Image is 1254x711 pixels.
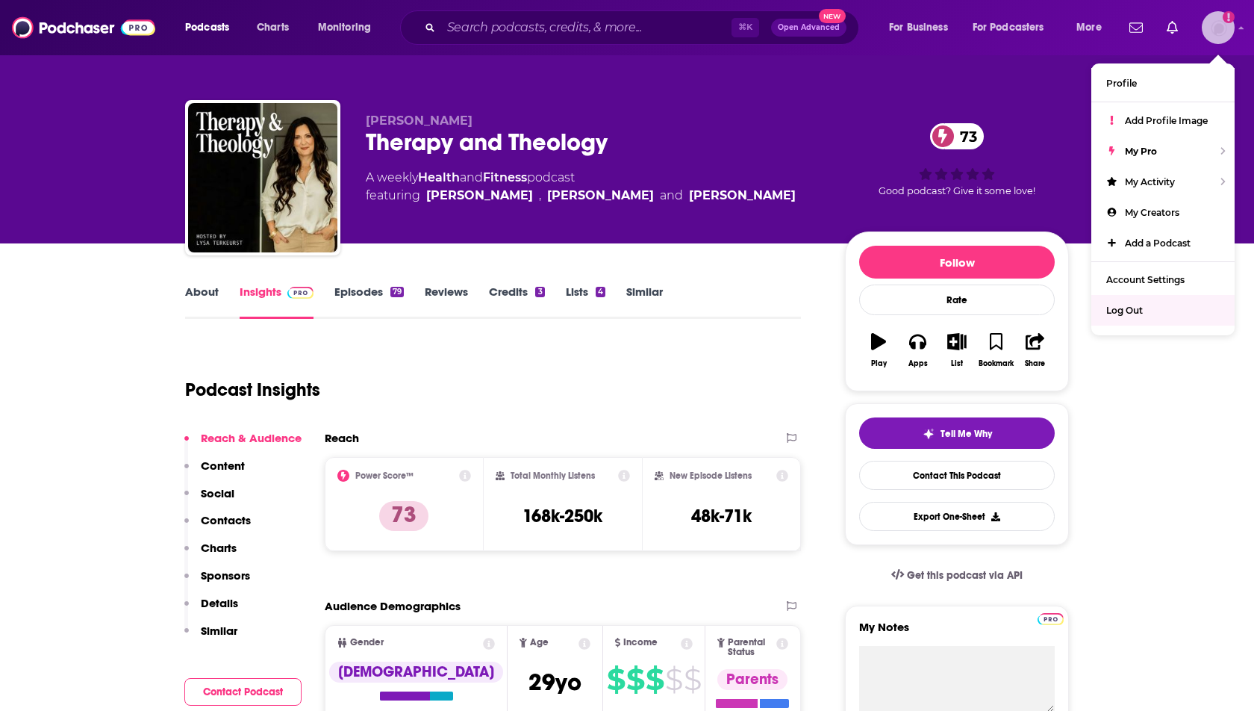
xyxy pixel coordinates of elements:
[859,323,898,377] button: Play
[717,669,787,690] div: Parents
[1038,611,1064,625] a: Pro website
[1091,197,1235,228] a: My Creators
[1125,237,1191,249] span: Add a Podcast
[366,114,472,128] span: [PERSON_NAME]
[184,486,234,514] button: Social
[684,668,701,692] span: $
[907,569,1023,582] span: Get this podcast via API
[528,668,581,697] span: 29 yo
[511,471,595,481] h2: Total Monthly Listens
[308,16,390,40] button: open menu
[379,501,428,531] p: 73
[390,287,404,297] div: 79
[963,16,1066,40] button: open menu
[201,624,237,638] p: Similar
[859,502,1055,531] button: Export One-Sheet
[607,668,625,692] span: $
[819,9,846,23] span: New
[247,16,298,40] a: Charts
[879,185,1035,196] span: Good podcast? Give it some love!
[366,187,796,205] span: featuring
[460,170,483,184] span: and
[859,246,1055,279] button: Follow
[201,541,237,555] p: Charts
[1161,15,1184,40] a: Show notifications dropdown
[1125,115,1208,126] span: Add Profile Image
[1066,16,1120,40] button: open menu
[728,638,774,657] span: Parental Status
[334,285,404,319] a: Episodes79
[566,285,605,319] a: Lists4
[184,541,237,568] button: Charts
[938,323,976,377] button: List
[670,471,752,481] h2: New Episode Listens
[185,379,320,401] h1: Podcast Insights
[1025,359,1045,368] div: Share
[859,417,1055,449] button: tell me why sparkleTell Me Why
[318,17,371,38] span: Monitoring
[979,359,1014,368] div: Bookmark
[1125,146,1157,157] span: My Pro
[771,19,846,37] button: Open AdvancedNew
[325,599,461,613] h2: Audience Demographics
[201,513,251,527] p: Contacts
[923,428,935,440] img: tell me why sparkle
[660,187,683,205] span: and
[522,505,602,527] h3: 168k-250k
[778,24,840,31] span: Open Advanced
[623,638,658,648] span: Income
[940,428,992,440] span: Tell Me Why
[325,431,359,445] h2: Reach
[188,103,337,252] img: Therapy and Theology
[646,668,664,692] span: $
[184,678,302,706] button: Contact Podcast
[1076,17,1102,38] span: More
[201,459,245,473] p: Content
[366,169,796,205] div: A weekly podcast
[201,568,250,583] p: Sponsors
[329,662,503,683] div: [DEMOGRAPHIC_DATA]
[547,187,654,205] div: [PERSON_NAME]
[859,285,1055,315] div: Rate
[596,287,605,297] div: 4
[175,16,249,40] button: open menu
[425,285,468,319] a: Reviews
[1091,105,1235,136] a: Add Profile Image
[184,459,245,486] button: Content
[908,359,928,368] div: Apps
[1091,68,1235,99] a: Profile
[691,505,752,527] h3: 48k-71k
[1091,264,1235,295] a: Account Settings
[1202,11,1235,44] img: User Profile
[626,285,663,319] a: Similar
[845,114,1069,206] div: 73Good podcast? Give it some love!
[1223,11,1235,23] svg: Add a profile image
[689,187,796,205] div: [PERSON_NAME]
[626,668,644,692] span: $
[355,471,414,481] h2: Power Score™
[1016,323,1055,377] button: Share
[1202,11,1235,44] button: Show profile menu
[1125,176,1175,187] span: My Activity
[1106,78,1137,89] span: Profile
[12,13,155,42] img: Podchaser - Follow, Share and Rate Podcasts
[1202,11,1235,44] span: Logged in as heidi.egloff
[859,461,1055,490] a: Contact This Podcast
[879,557,1035,594] a: Get this podcast via API
[889,17,948,38] span: For Business
[184,431,302,459] button: Reach & Audience
[859,620,1055,646] label: My Notes
[489,285,544,319] a: Credits3
[414,10,873,45] div: Search podcasts, credits, & more...
[1106,274,1185,285] span: Account Settings
[1091,63,1235,335] ul: Show profile menu
[973,17,1044,38] span: For Podcasters
[879,16,967,40] button: open menu
[184,568,250,596] button: Sponsors
[287,287,313,299] img: Podchaser Pro
[945,123,985,149] span: 73
[530,638,549,648] span: Age
[871,359,887,368] div: Play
